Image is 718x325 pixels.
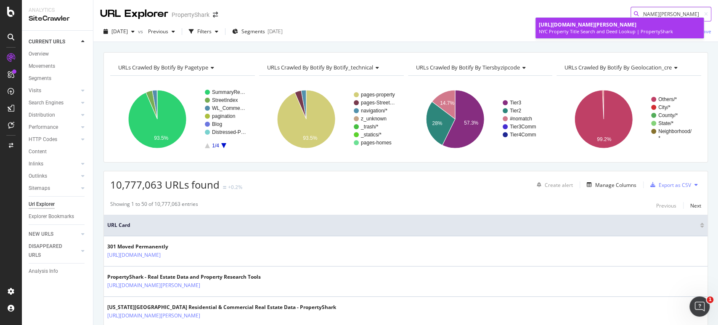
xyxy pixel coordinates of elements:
[29,111,79,120] a: Distribution
[223,186,226,189] img: Equal
[100,7,168,21] div: URL Explorer
[510,116,532,122] text: #nomatch
[29,86,41,95] div: Visits
[29,147,87,156] a: Content
[361,92,395,98] text: pages-property
[440,100,454,106] text: 14.7%
[658,96,677,102] text: Others/*
[107,251,161,259] a: [URL][DOMAIN_NAME]
[510,132,536,138] text: Tier4Comm
[361,100,395,106] text: pages-Street…
[185,25,222,38] button: Filters
[533,178,573,192] button: Create alert
[656,202,676,209] div: Previous
[564,64,671,71] span: URLs Crawled By Botify By geolocation_cre
[29,99,64,107] div: Search Engines
[29,172,47,181] div: Outlinks
[360,132,382,138] text: _statics/*
[631,7,711,21] input: Find a URL
[29,50,87,59] a: Overview
[29,50,49,59] div: Overview
[267,64,373,71] span: URLs Crawled By Botify By botify_technical
[563,61,694,74] h4: URLs Crawled By Botify By geolocation_cre
[29,200,55,209] div: Url Explorer
[229,25,286,38] button: Segments[DATE]
[29,212,74,221] div: Explorer Bookmarks
[29,123,79,132] a: Performance
[138,28,145,35] span: vs
[408,83,551,156] div: A chart.
[690,202,701,209] div: Next
[212,113,235,119] text: pagination
[212,143,219,149] text: 1/4
[29,123,58,132] div: Performance
[595,181,636,189] div: Manage Columns
[510,124,536,130] text: Tier3Comm
[29,7,86,14] div: Analytics
[29,37,65,46] div: CURRENT URLS
[464,120,478,126] text: 57.3%
[658,128,692,134] text: Neighborhood/
[656,200,676,210] button: Previous
[29,62,55,71] div: Movements
[658,104,670,110] text: City/*
[241,28,265,35] span: Segments
[556,83,699,156] svg: A chart.
[689,296,710,317] iframe: Intercom live chat
[212,121,222,127] text: Blog
[212,105,245,111] text: WL_Comme…
[29,86,79,95] a: Visits
[29,267,87,276] a: Analysis Info
[110,83,253,156] div: A chart.
[510,100,521,106] text: Tier3
[213,12,218,18] div: arrow-right-arrow-left
[29,172,79,181] a: Outlinks
[145,28,168,35] span: Previous
[107,243,197,250] div: 301 Moved Permanently
[29,230,53,239] div: NEW URLS
[228,184,242,191] div: +0.2%
[29,242,71,260] div: DISAPPEARED URLS
[690,200,701,210] button: Next
[29,135,79,144] a: HTTP Codes
[118,64,208,71] span: URLs Crawled By Botify By pagetype
[107,312,200,320] a: [URL][DOMAIN_NAME][PERSON_NAME]
[432,120,442,126] text: 28%
[29,184,50,193] div: Sitemaps
[360,124,379,130] text: _trash/*
[29,160,79,168] a: Inlinks
[29,74,87,83] a: Segments
[647,178,691,192] button: Export as CSV
[539,28,700,35] div: NYC Property Title Search and Deed Lookup | PropertyShark
[29,135,57,144] div: HTTP Codes
[658,120,673,126] text: State/*
[29,200,87,209] a: Url Explorer
[414,61,545,74] h4: URLs Crawled By Botify By tiersbyzipcode
[111,28,128,35] span: 2025 Aug. 25th
[110,178,220,192] span: 10,777,063 URLs found
[416,64,520,71] span: URLs Crawled By Botify By tiersbyzipcode
[361,108,387,114] text: navigation/*
[154,135,168,141] text: 93.5%
[107,281,200,290] a: [URL][DOMAIN_NAME][PERSON_NAME]
[29,14,86,24] div: SiteCrawler
[29,212,87,221] a: Explorer Bookmarks
[212,129,246,135] text: Distressed-P…
[212,89,245,95] text: SummaryRe…
[29,184,79,193] a: Sitemaps
[303,135,317,141] text: 93.5%
[145,25,178,38] button: Previous
[29,74,51,83] div: Segments
[539,21,636,28] span: [URL][DOMAIN_NAME][PERSON_NAME]
[107,304,336,311] div: [US_STATE][GEOGRAPHIC_DATA] Residential & Commercial Real Estate Data - PropertyShark
[259,83,402,156] svg: A chart.
[29,147,47,156] div: Content
[29,111,55,120] div: Distribution
[597,136,611,142] text: 99.2%
[700,28,711,35] div: Save
[29,99,79,107] a: Search Engines
[265,61,396,74] h4: URLs Crawled By Botify By botify_technical
[361,140,392,146] text: pages-homes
